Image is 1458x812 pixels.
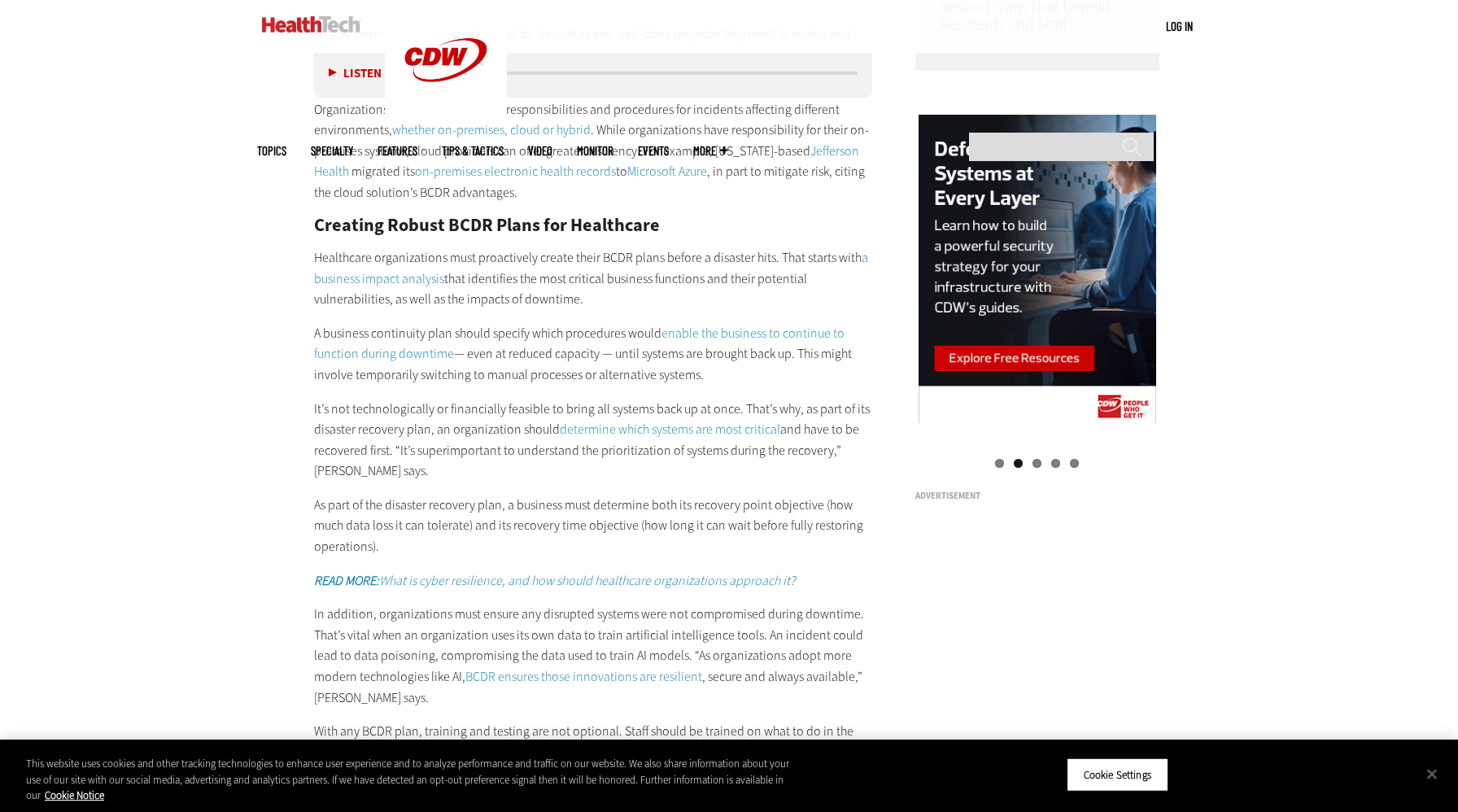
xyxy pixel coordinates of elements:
[257,145,286,157] span: Topics
[1014,459,1023,468] a: 2
[314,421,859,479] span: and have to be recovered first. “It’s superimportant to understand the prioritization of systems ...
[314,572,379,589] strong: READ MORE:
[919,115,1156,426] img: scada right rail
[1166,19,1193,33] a: Log in
[1067,757,1168,792] button: Cookie Settings
[379,572,795,589] span: What is cyber resilience, and how should healthcare organizations approach it?
[314,249,868,287] a: a business impact analysis
[638,145,669,157] a: Events
[915,491,1159,500] h3: Advertisement
[45,788,104,802] a: More information about your privacy
[314,345,852,383] span: — even at reduced capacity — until systems are brought back up. This might involve temporarily sw...
[314,723,853,761] span: With any BCDR plan, training and testing are not optional. Staff should be trained on what to do ...
[995,459,1004,468] a: 1
[311,145,353,157] span: Specialty
[314,270,807,308] span: that identifies the most critical business functions and their potential vulnerabilities, as well...
[314,249,862,266] span: Healthcare organizations must proactively create their BCDR plans before a disaster hits. That st...
[1032,459,1041,468] a: 3
[560,421,780,438] a: determine which systems are most critical
[693,145,727,157] span: More
[528,145,552,157] a: Video
[442,145,504,157] a: Tips & Tactics
[1414,756,1450,792] button: Close
[314,496,863,555] span: As part of the disaster recovery plan, a business must determine both its recovery point objectiv...
[314,605,864,685] span: In addition, organizations must ensure any disrupted systems were not compromised during downtime...
[577,145,613,157] a: MonITor
[1070,459,1079,468] a: 5
[314,216,872,234] h2: Creating Robust BCDR Plans for Healthcare
[262,16,360,33] img: Home
[1051,459,1060,468] a: 4
[314,572,795,589] a: READ MORE:What is cyber resilience, and how should healthcare organizations approach it?
[314,163,865,201] span: , in part to mitigate risk, citing the cloud solution’s BCDR advantages.
[314,325,661,342] span: A business continuity plan should specify which procedures would
[385,107,507,124] a: CDW
[1166,18,1193,35] div: User menu
[915,507,1159,710] iframe: advertisement
[314,400,870,439] span: It’s not technologically or financially feasible to bring all systems back up at once. That’s why...
[26,756,802,804] div: This website uses cookies and other tracking technologies to enhance user experience and to analy...
[465,668,702,685] a: BCDR ensures those innovations are resilient
[314,668,862,706] span: , secure and always available,” [PERSON_NAME] says.
[378,145,417,157] a: Features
